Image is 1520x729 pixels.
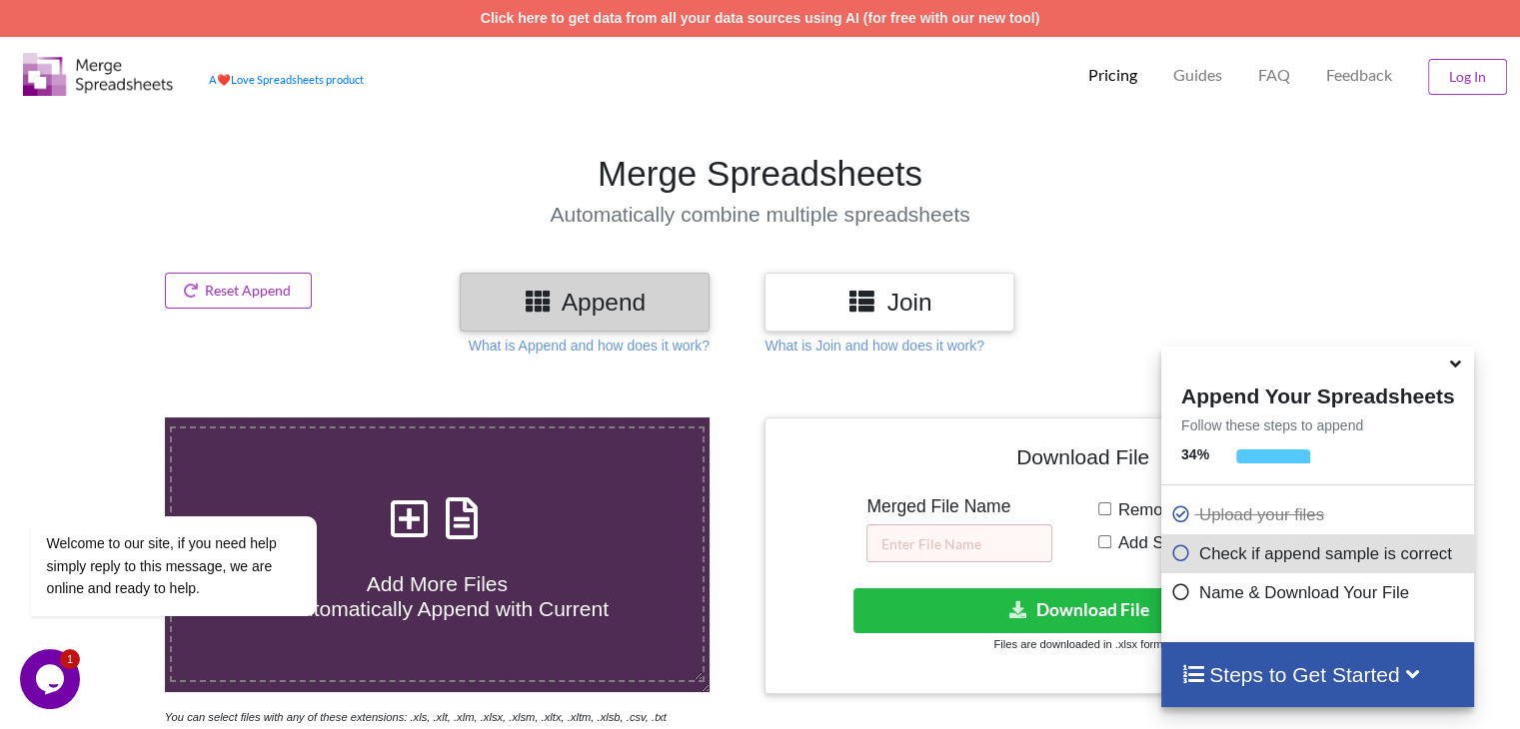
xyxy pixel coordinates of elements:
[853,588,1308,633] button: Download File
[20,336,380,639] iframe: chat widget
[209,73,364,86] a: AheartLove Spreadsheets product
[23,53,173,96] img: Logo.png
[866,524,1052,562] input: Enter File Name
[1171,541,1469,566] p: Check if append sample is correct
[779,288,999,317] h3: Join
[1111,533,1295,552] span: Add Source File Names
[469,336,710,356] p: What is Append and how does it work?
[165,711,667,723] i: You can select files with any of these extensions: .xls, .xlt, .xlm, .xlsx, .xlsm, .xltx, .xltm, ...
[1088,65,1137,86] p: Pricing
[1161,415,1474,435] p: Follow these steps to append
[20,649,84,709] iframe: chat widget
[217,73,231,86] span: heart
[1171,502,1469,527] p: Upload your files
[1111,500,1264,519] span: Remove Duplicates
[993,638,1171,650] small: Files are downloaded in .xlsx format
[866,496,1052,517] h5: Merged File Name
[764,336,983,356] p: What is Join and how does it work?
[481,10,1040,26] a: Click here to get data from all your data sources using AI (for free with our new tool)
[1181,662,1454,687] h4: Steps to Get Started
[1161,378,1474,408] h4: Append Your Spreadsheets
[1173,65,1222,86] p: Guides
[1181,446,1209,462] b: 34 %
[1326,67,1392,83] span: Feedback
[1428,59,1507,95] button: Log In
[1258,65,1290,86] p: FAQ
[779,432,1385,489] h4: Download File
[1171,580,1469,605] p: Name & Download Your File
[475,288,695,317] h3: Append
[266,572,609,620] span: Add More Files to Automatically Append with Current
[165,273,313,309] button: Reset Append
